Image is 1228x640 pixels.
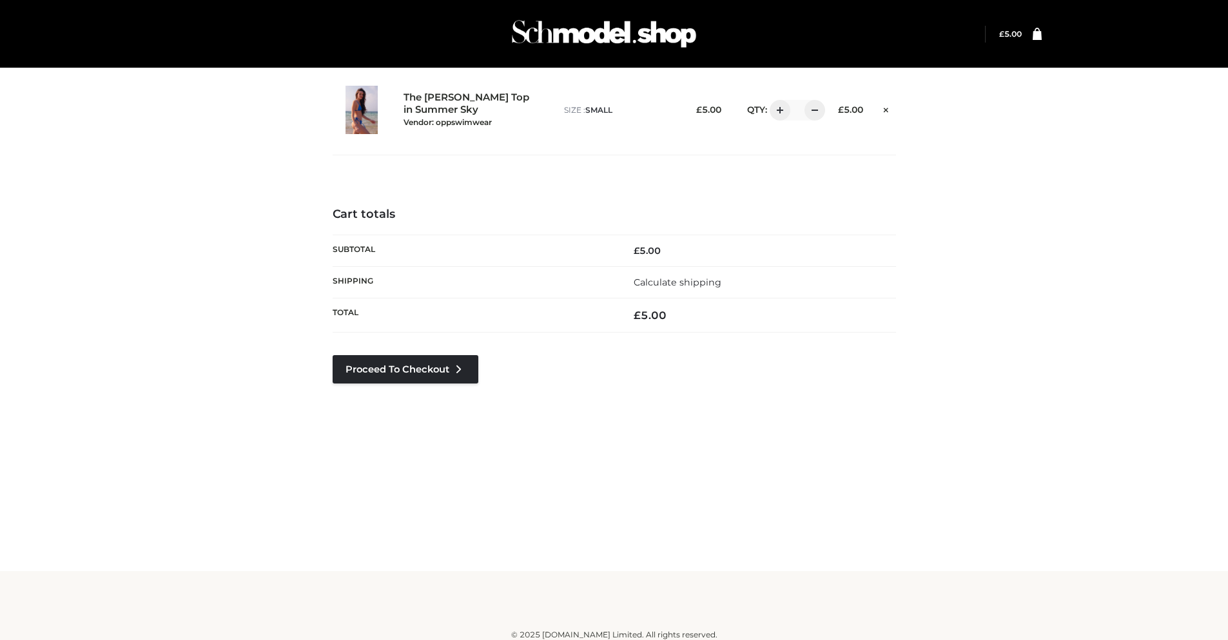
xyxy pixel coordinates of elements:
[404,117,492,127] small: Vendor: oppswimwear
[999,29,1022,39] bdi: 5.00
[634,245,639,257] span: £
[634,245,661,257] bdi: 5.00
[634,276,721,288] a: Calculate shipping
[734,100,816,121] div: QTY:
[507,8,701,59] img: Schmodel Admin 964
[404,92,536,128] a: The [PERSON_NAME] Top in Summer SkyVendor: oppswimwear
[696,104,721,115] bdi: 5.00
[585,105,612,115] span: SMALL
[333,355,478,383] a: Proceed to Checkout
[634,309,641,322] span: £
[333,235,614,266] th: Subtotal
[838,104,844,115] span: £
[634,309,667,322] bdi: 5.00
[696,104,702,115] span: £
[999,29,1004,39] span: £
[838,104,863,115] bdi: 5.00
[876,100,895,117] a: Remove this item
[333,298,614,333] th: Total
[999,29,1022,39] a: £5.00
[333,208,896,222] h4: Cart totals
[333,266,614,298] th: Shipping
[564,104,674,116] p: size :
